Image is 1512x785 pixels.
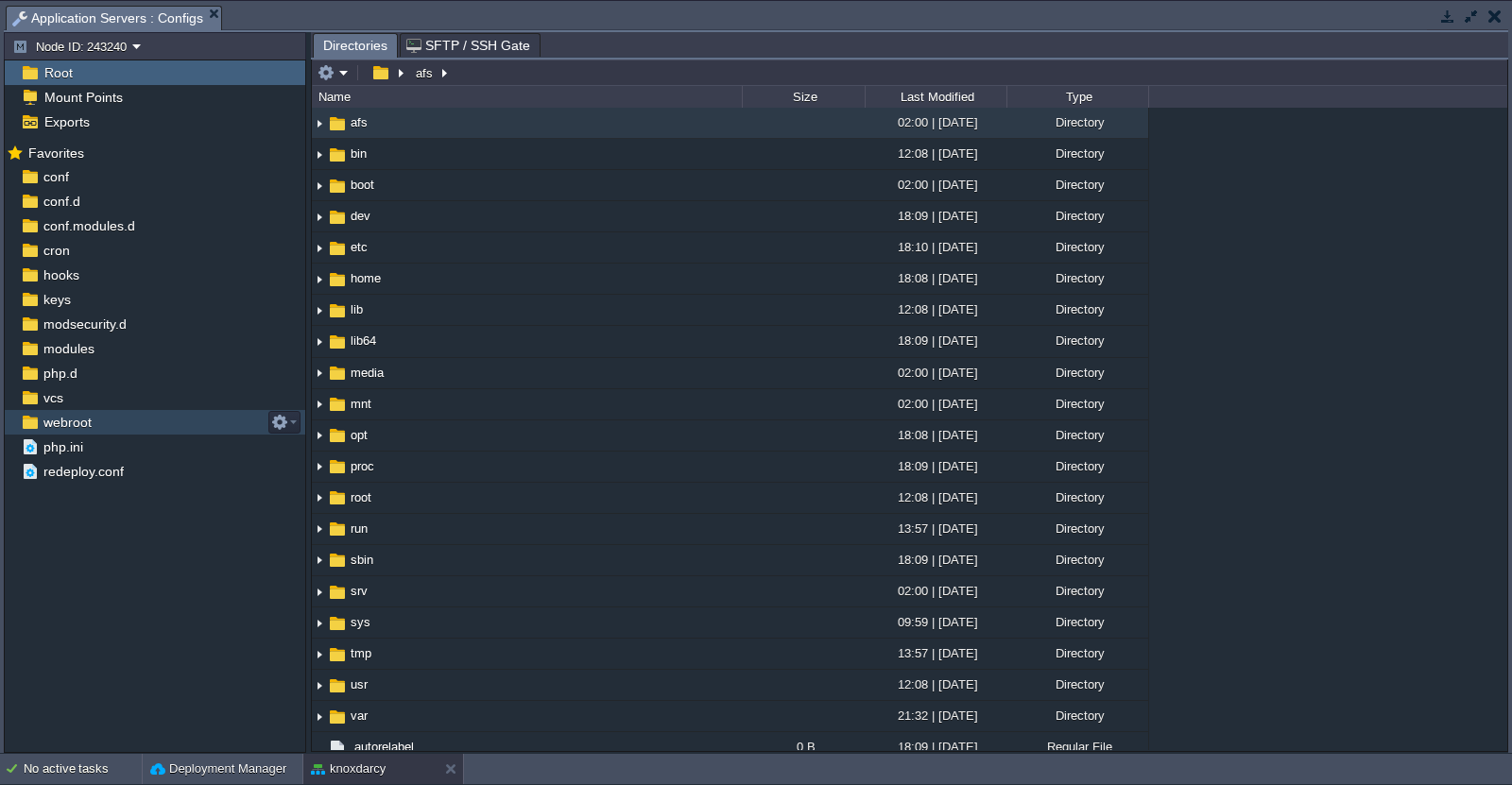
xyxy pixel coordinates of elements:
div: Directory [1006,514,1148,543]
div: Directory [1006,701,1148,730]
div: 02:00 | [DATE] [865,576,1006,606]
div: Type [1008,86,1148,108]
div: No active tasks [24,754,142,784]
img: AMDAwAAAACH5BAEAAAAALAAAAAABAAEAAAICRAEAOw== [327,207,348,228]
div: 0 B [742,732,865,761]
div: Directory [1006,326,1148,355]
span: php.d [40,365,80,382]
img: AMDAwAAAACH5BAEAAAAALAAAAAABAAEAAAICRAEAOw== [312,484,327,513]
div: Directory [1006,607,1148,637]
img: AMDAwAAAACH5BAEAAAAALAAAAAABAAEAAAICRAEAOw== [327,238,348,259]
div: 12:08 | [DATE] [865,139,1006,168]
a: keys [40,291,74,308]
img: AMDAwAAAACH5BAEAAAAALAAAAAABAAEAAAICRAEAOw== [327,456,348,477]
a: boot [348,177,377,193]
img: AMDAwAAAACH5BAEAAAAALAAAAAABAAEAAAICRAEAOw== [312,233,327,263]
div: Directory [1006,420,1148,450]
div: 02:00 | [DATE] [865,108,1006,137]
span: home [348,270,384,286]
a: mnt [348,396,374,412]
a: srv [348,583,370,599]
div: Directory [1006,108,1148,137]
img: AMDAwAAAACH5BAEAAAAALAAAAAABAAEAAAICRAEAOw== [312,109,327,138]
div: 18:10 | [DATE] [865,232,1006,262]
span: webroot [40,414,94,431]
img: AMDAwAAAACH5BAEAAAAALAAAAAABAAEAAAICRAEAOw== [327,582,348,603]
div: Directory [1006,545,1148,574]
span: sys [348,614,373,630]
img: AMDAwAAAACH5BAEAAAAALAAAAAABAAEAAAICRAEAOw== [327,145,348,165]
div: Directory [1006,639,1148,668]
div: Directory [1006,232,1148,262]
span: modules [40,340,97,357]
a: modsecurity.d [40,316,129,333]
img: AMDAwAAAACH5BAEAAAAALAAAAAABAAEAAAICRAEAOw== [312,671,327,700]
div: 12:08 | [DATE] [865,670,1006,699]
span: opt [348,427,370,443]
div: 18:09 | [DATE] [865,452,1006,481]
img: AMDAwAAAACH5BAEAAAAALAAAAAABAAEAAAICRAEAOw== [312,140,327,169]
a: root [348,489,374,505]
img: AMDAwAAAACH5BAEAAAAALAAAAAABAAEAAAICRAEAOw== [312,546,327,575]
div: Directory [1006,139,1148,168]
span: Favorites [25,145,87,162]
span: tmp [348,645,374,661]
img: AMDAwAAAACH5BAEAAAAALAAAAAABAAEAAAICRAEAOw== [312,421,327,451]
img: AMDAwAAAACH5BAEAAAAALAAAAAABAAEAAAICRAEAOw== [327,613,348,634]
img: AMDAwAAAACH5BAEAAAAALAAAAAABAAEAAAICRAEAOw== [312,265,327,294]
div: Name [314,86,742,108]
a: Root [41,64,76,81]
div: 09:59 | [DATE] [865,607,1006,637]
img: AMDAwAAAACH5BAEAAAAALAAAAAABAAEAAAICRAEAOw== [327,487,348,508]
img: AMDAwAAAACH5BAEAAAAALAAAAAABAAEAAAICRAEAOw== [312,328,327,357]
button: Node ID: 243240 [12,38,132,55]
a: afs [348,114,370,130]
a: cron [40,242,73,259]
img: AMDAwAAAACH5BAEAAAAALAAAAAABAAEAAAICRAEAOw== [327,675,348,696]
img: AMDAwAAAACH5BAEAAAAALAAAAAABAAEAAAICRAEAOw== [312,452,327,482]
span: var [348,708,370,724]
a: .autorelabel [348,739,417,755]
span: Directories [323,34,387,58]
button: afs [413,64,438,81]
div: Directory [1006,295,1148,324]
img: AMDAwAAAACH5BAEAAAAALAAAAAABAAEAAAICRAEAOw== [312,202,327,231]
a: conf.modules.d [40,217,138,234]
div: Directory [1006,201,1148,230]
input: Click to enter the path [312,60,1507,86]
img: AMDAwAAAACH5BAEAAAAALAAAAAABAAEAAAICRAEAOw== [327,394,348,415]
img: AMDAwAAAACH5BAEAAAAALAAAAAABAAEAAAICRAEAOw== [312,171,327,200]
div: 18:09 | [DATE] [865,545,1006,574]
a: php.ini [40,438,86,455]
a: conf [40,168,72,185]
span: vcs [40,389,66,406]
a: conf.d [40,193,83,210]
span: proc [348,458,377,474]
a: Favorites [25,145,87,161]
img: AMDAwAAAACH5BAEAAAAALAAAAAABAAEAAAICRAEAOw== [327,519,348,539]
a: dev [348,208,373,224]
span: hooks [40,266,82,283]
img: AMDAwAAAACH5BAEAAAAALAAAAAABAAEAAAICRAEAOw== [312,296,327,325]
a: usr [348,676,370,692]
a: Mount Points [41,89,126,106]
a: lib64 [348,333,379,349]
div: Directory [1006,264,1148,293]
div: Regular File [1006,732,1148,761]
div: 18:09 | [DATE] [865,326,1006,355]
span: sbin [348,552,376,568]
span: run [348,520,370,537]
img: AMDAwAAAACH5BAEAAAAALAAAAAABAAEAAAICRAEAOw== [327,176,348,196]
div: 18:08 | [DATE] [865,264,1006,293]
div: 13:57 | [DATE] [865,639,1006,668]
a: lib [348,301,366,317]
div: Directory [1006,483,1148,512]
